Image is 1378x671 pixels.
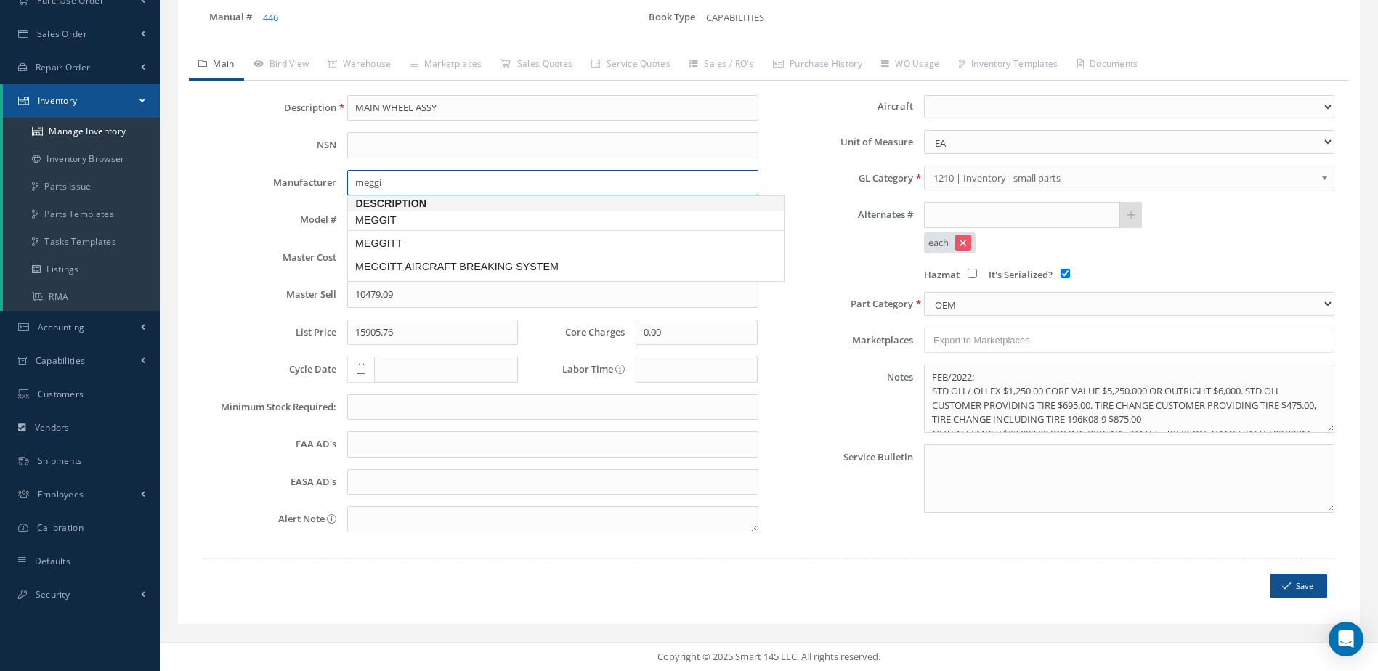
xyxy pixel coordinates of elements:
[949,50,1068,81] a: Inventory Templates
[192,506,336,532] label: Alert Note
[244,50,319,81] a: Bird View
[189,50,244,81] a: Main
[319,50,401,81] a: Warehouse
[192,252,336,263] label: Master Cost
[680,50,763,81] a: Sales / RO's
[192,102,336,113] label: Description
[769,209,913,220] label: Alternates #
[36,61,91,73] span: Repair Order
[35,555,70,567] span: Defaults
[36,588,70,601] span: Security
[178,8,252,25] label: Manual #
[491,50,582,81] a: Sales Quotes
[192,402,336,412] label: Minimum Stock Required:
[36,354,86,367] span: Capabilities
[38,388,84,400] span: Customers
[582,50,680,81] a: Service Quotes
[192,364,336,375] label: Cycle Date
[769,298,913,309] label: Part Category
[769,365,913,433] label: Notes
[352,213,570,228] span: MEGGIT
[1329,622,1363,656] div: Open Intercom Messenger
[933,169,1316,187] span: 1210 | Inventory - small parts
[769,101,913,112] label: Aircraft
[3,228,160,256] a: Tasks Templates
[3,283,160,311] a: RMA
[621,8,695,25] label: Book Type
[968,269,977,278] input: Hazmat
[924,365,1334,433] textarea: Notes
[1061,269,1070,278] input: It's Serialized?
[38,321,85,333] span: Accounting
[989,268,1053,281] span: It's Serialized?
[192,177,336,188] label: Manufacturer
[401,50,492,81] a: Marketplaces
[3,145,160,173] a: Inventory Browser
[529,327,625,338] label: Core Charges
[38,455,83,467] span: Shipments
[192,439,336,450] label: FAA AD's
[3,200,160,228] a: Parts Templates
[192,289,336,300] label: Master Sell
[706,11,764,24] span: CAPABILITIES
[35,421,70,434] span: Vendors
[3,256,160,283] a: Listings
[769,335,913,346] label: Marketplaces
[928,237,949,248] span: each
[352,259,570,274] span: MEGGITT AIRCRAFT BREAKING SYSTEM
[192,214,336,225] label: Model #
[192,476,336,487] label: EASA AD's
[3,173,160,200] a: Parts Issue
[1068,50,1148,81] a: Documents
[37,521,84,534] span: Calibration
[263,11,278,24] a: 446
[924,268,960,281] span: Hazmat
[3,84,160,118] a: Inventory
[769,173,913,184] label: GL Category
[192,327,336,338] label: List Price
[763,50,872,81] a: Purchase History
[192,139,336,150] label: NSN
[37,28,87,40] span: Sales Order
[3,118,160,145] a: Manage Inventory
[769,137,913,147] label: Unit of Measure
[529,364,625,375] label: Labor Time
[1270,574,1327,599] button: Save
[769,444,913,513] label: Service Bulletin
[348,196,450,211] span: Description
[38,488,84,500] span: Employees
[352,236,570,251] span: MEGGITT
[872,50,949,81] a: WO Usage
[174,650,1363,664] div: Copyright © 2025 Smart 145 LLC. All rights reserved.
[38,94,78,107] span: Inventory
